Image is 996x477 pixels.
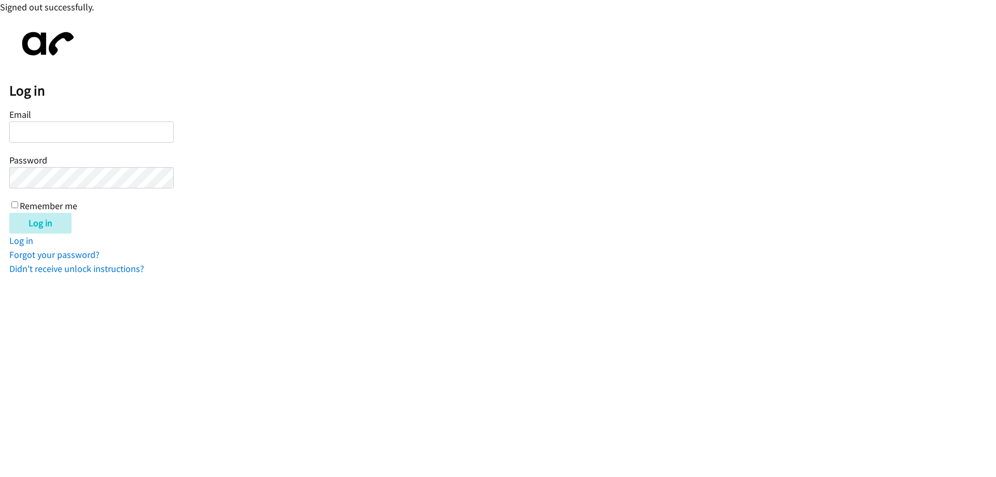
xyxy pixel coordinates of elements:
label: Remember me [20,200,77,212]
a: Log in [9,235,33,247]
label: Password [9,154,47,166]
label: Email [9,108,31,120]
a: Forgot your password? [9,249,100,261]
input: Log in [9,213,72,234]
a: Didn't receive unlock instructions? [9,263,144,275]
img: aphone-8a226864a2ddd6a5e75d1ebefc011f4aa8f32683c2d82f3fb0802fe031f96514.svg [9,23,82,64]
h2: Log in [9,82,996,100]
